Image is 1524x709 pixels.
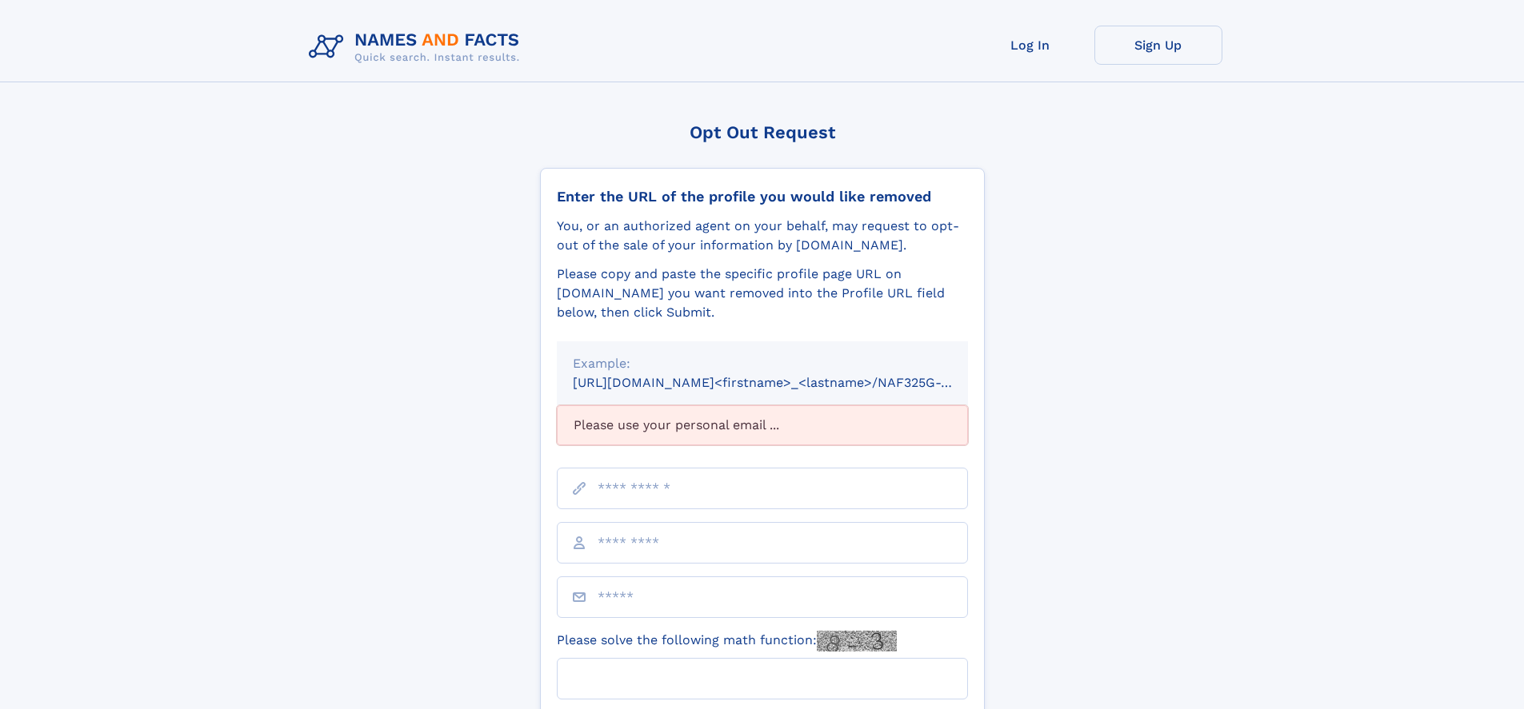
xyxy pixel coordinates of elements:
div: Example: [573,354,952,373]
div: You, or an authorized agent on your behalf, may request to opt-out of the sale of your informatio... [557,217,968,255]
img: Logo Names and Facts [302,26,533,69]
div: Please copy and paste the specific profile page URL on [DOMAIN_NAME] you want removed into the Pr... [557,265,968,322]
small: [URL][DOMAIN_NAME]<firstname>_<lastname>/NAF325G-xxxxxxxx [573,375,998,390]
a: Sign Up [1094,26,1222,65]
div: Please use your personal email ... [557,405,968,445]
div: Enter the URL of the profile you would like removed [557,188,968,205]
div: Opt Out Request [540,122,985,142]
a: Log In [966,26,1094,65]
label: Please solve the following math function: [557,631,897,651]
